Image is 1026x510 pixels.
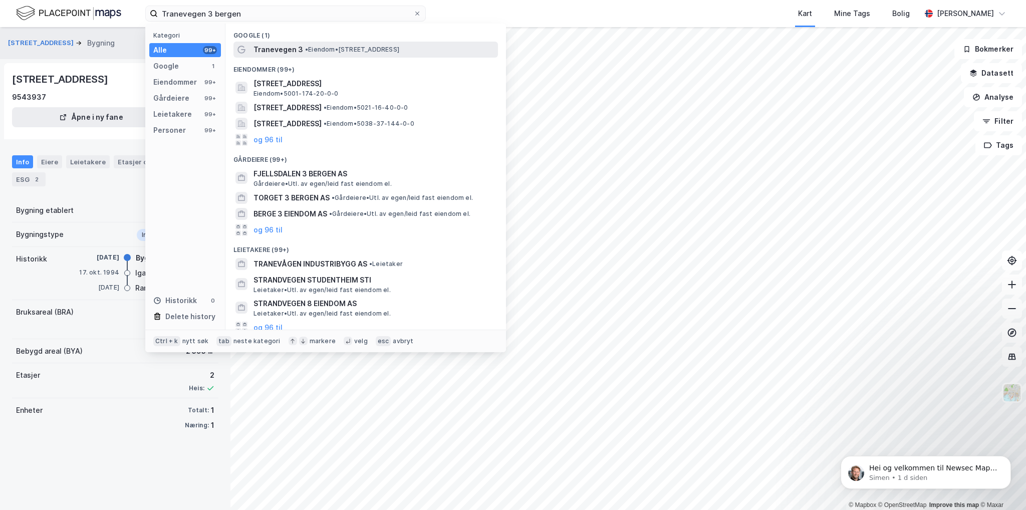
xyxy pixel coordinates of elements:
[964,87,1022,107] button: Analyse
[834,8,870,20] div: Mine Tags
[189,384,204,392] div: Heis:
[185,421,209,429] div: Næring:
[79,283,119,292] div: [DATE]
[929,501,979,508] a: Improve this map
[253,258,367,270] span: TRANEVÅGEN INDUSTRIBYGG AS
[225,24,506,42] div: Google (1)
[16,204,74,216] div: Bygning etablert
[66,155,110,168] div: Leietakere
[305,46,308,53] span: •
[376,336,391,346] div: esc
[153,295,197,307] div: Historikk
[253,134,283,146] button: og 96 til
[16,306,74,318] div: Bruksareal (BRA)
[310,337,336,345] div: markere
[37,155,62,168] div: Eiere
[826,435,1026,505] iframe: Intercom notifications melding
[135,282,192,294] div: Rammetillatelse
[79,253,119,262] div: [DATE]
[253,298,494,310] span: STRANDVEGEN 8 EIENDOM AS
[16,369,40,381] div: Etasjer
[203,110,217,118] div: 99+
[203,46,217,54] div: 99+
[225,58,506,76] div: Eiendommer (99+)
[32,174,42,184] div: 2
[332,194,335,201] span: •
[87,37,115,49] div: Bygning
[189,369,214,381] div: 2
[305,46,399,54] span: Eiendom • [STREET_ADDRESS]
[974,111,1022,131] button: Filter
[849,501,876,508] a: Mapbox
[369,260,372,268] span: •
[136,252,209,264] div: Bygning er tatt i bruk
[79,268,119,277] div: 17. okt. 1994
[118,157,179,166] div: Etasjer og enheter
[954,39,1022,59] button: Bokmerker
[798,8,812,20] div: Kart
[16,228,64,240] div: Bygningstype
[153,92,189,104] div: Gårdeiere
[324,104,408,112] span: Eiendom • 5021-16-40-0-0
[253,44,303,56] span: Tranevegen 3
[12,107,170,127] button: Åpne i ny fane
[165,311,215,323] div: Delete history
[233,337,281,345] div: neste kategori
[16,404,43,416] div: Enheter
[253,224,283,236] button: og 96 til
[203,78,217,86] div: 99+
[8,38,76,48] button: [STREET_ADDRESS]
[211,404,214,416] div: 1
[253,102,322,114] span: [STREET_ADDRESS]
[225,238,506,256] div: Leietakere (99+)
[153,124,186,136] div: Personer
[135,267,214,279] div: Igangsettingstillatelse
[961,63,1022,83] button: Datasett
[211,419,214,431] div: 1
[12,172,46,186] div: ESG
[153,44,167,56] div: Alle
[12,71,110,87] div: [STREET_ADDRESS]
[253,180,392,188] span: Gårdeiere • Utl. av egen/leid fast eiendom el.
[216,336,231,346] div: tab
[253,310,391,318] span: Leietaker • Utl. av egen/leid fast eiendom el.
[153,32,221,39] div: Kategori
[182,337,209,345] div: nytt søk
[209,297,217,305] div: 0
[253,78,494,90] span: [STREET_ADDRESS]
[253,168,494,180] span: FJELLSDALEN 3 BERGEN AS
[253,118,322,130] span: [STREET_ADDRESS]
[975,135,1022,155] button: Tags
[324,104,327,111] span: •
[188,406,209,414] div: Totalt:
[203,94,217,102] div: 99+
[12,91,46,103] div: 9543937
[225,148,506,166] div: Gårdeiere (99+)
[12,155,33,168] div: Info
[253,286,391,294] span: Leietaker • Utl. av egen/leid fast eiendom el.
[393,337,413,345] div: avbryt
[878,501,927,508] a: OpenStreetMap
[16,253,47,265] div: Historikk
[329,210,332,217] span: •
[369,260,403,268] span: Leietaker
[329,210,470,218] span: Gårdeiere • Utl. av egen/leid fast eiendom el.
[153,60,179,72] div: Google
[203,126,217,134] div: 99+
[16,5,121,22] img: logo.f888ab2527a4732fd821a326f86c7f29.svg
[332,194,473,202] span: Gårdeiere • Utl. av egen/leid fast eiendom el.
[16,345,83,357] div: Bebygd areal (BYA)
[253,192,330,204] span: TORGET 3 BERGEN AS
[153,108,192,120] div: Leietakere
[354,337,368,345] div: velg
[153,76,197,88] div: Eiendommer
[253,90,339,98] span: Eiendom • 5001-174-20-0-0
[324,120,327,127] span: •
[209,62,217,70] div: 1
[253,322,283,334] button: og 96 til
[937,8,994,20] div: [PERSON_NAME]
